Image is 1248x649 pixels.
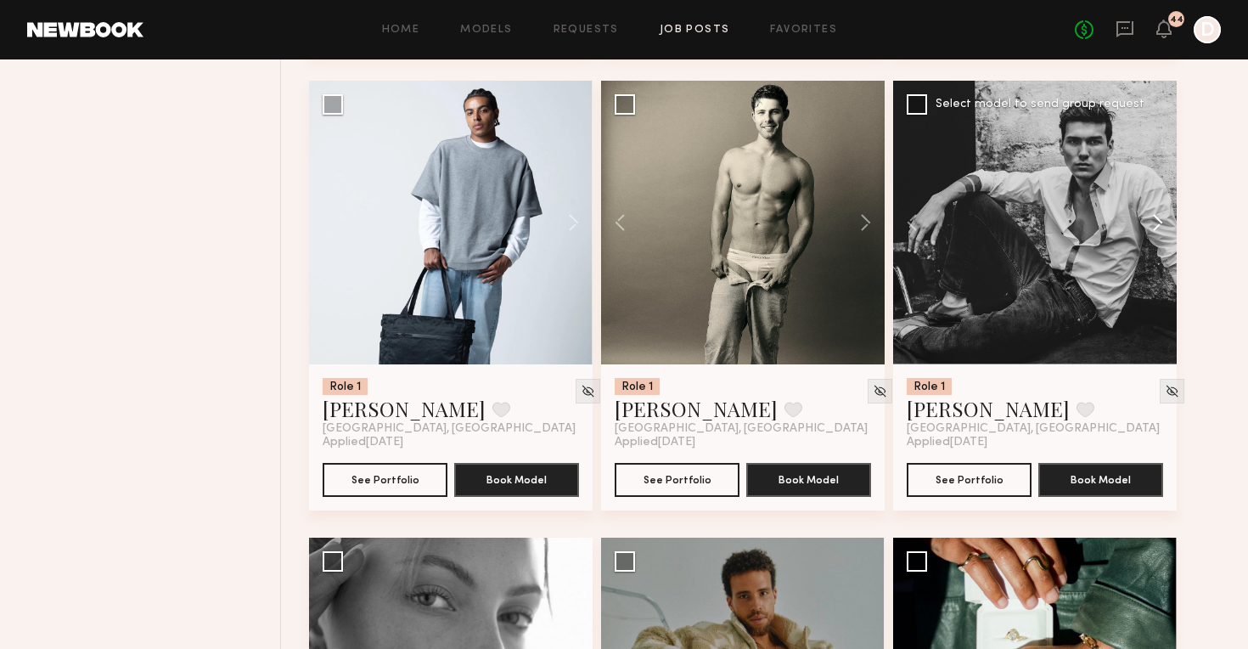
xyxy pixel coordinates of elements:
[936,99,1144,110] div: Select model to send group request
[615,378,660,395] div: Role 1
[770,25,837,36] a: Favorites
[323,436,579,449] div: Applied [DATE]
[746,463,871,497] button: Book Model
[460,25,512,36] a: Models
[323,395,486,422] a: [PERSON_NAME]
[1165,384,1179,398] img: Unhide Model
[382,25,420,36] a: Home
[873,384,887,398] img: Unhide Model
[660,25,730,36] a: Job Posts
[454,463,579,497] button: Book Model
[581,384,595,398] img: Unhide Model
[907,463,1032,497] button: See Portfolio
[615,436,871,449] div: Applied [DATE]
[907,436,1163,449] div: Applied [DATE]
[746,471,871,486] a: Book Model
[323,378,368,395] div: Role 1
[1038,471,1163,486] a: Book Model
[1194,16,1221,43] a: D
[323,422,576,436] span: [GEOGRAPHIC_DATA], [GEOGRAPHIC_DATA]
[454,471,579,486] a: Book Model
[907,422,1160,436] span: [GEOGRAPHIC_DATA], [GEOGRAPHIC_DATA]
[615,395,778,422] a: [PERSON_NAME]
[554,25,619,36] a: Requests
[615,463,739,497] button: See Portfolio
[907,378,952,395] div: Role 1
[1038,463,1163,497] button: Book Model
[615,422,868,436] span: [GEOGRAPHIC_DATA], [GEOGRAPHIC_DATA]
[907,395,1070,422] a: [PERSON_NAME]
[1170,15,1183,25] div: 44
[323,463,447,497] button: See Portfolio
